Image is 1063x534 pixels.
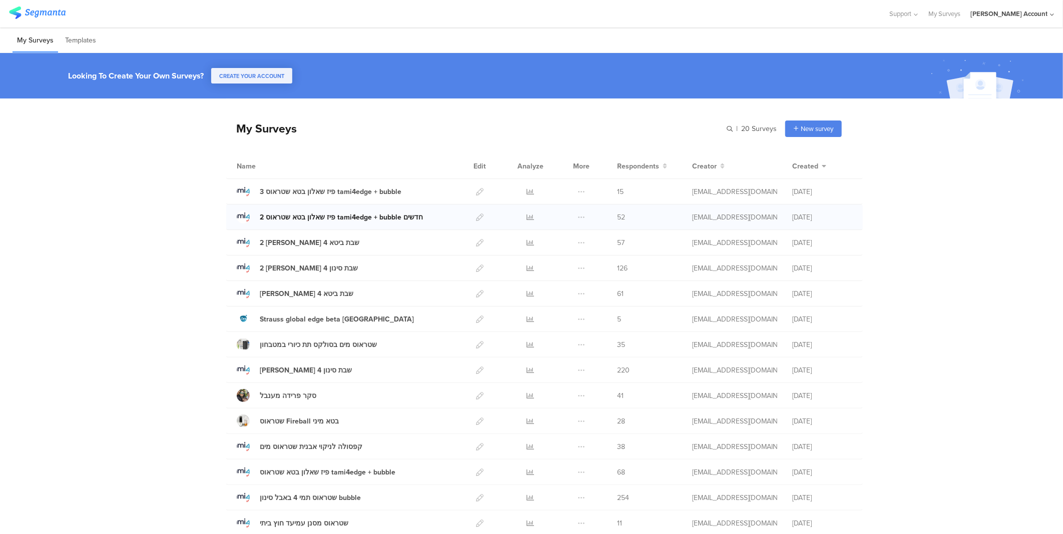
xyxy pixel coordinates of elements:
div: odelya@ifocus-r.com [692,288,777,299]
div: [DATE] [792,365,852,375]
div: 3 פיז שאלון בטא שטראוס tami4edge + bubble [260,186,401,197]
span: 5 [617,314,621,324]
a: Strauss global edge beta [GEOGRAPHIC_DATA] [237,312,414,325]
div: שטראוס תמי 4 שבת ביטא [260,288,353,299]
a: [PERSON_NAME] 4 שבת סינון [237,363,352,376]
div: My Surveys [226,120,297,137]
span: 35 [617,339,625,350]
div: [DATE] [792,288,852,299]
div: [DATE] [792,467,852,477]
a: 2 [PERSON_NAME] 4 שבת סינון [237,261,358,274]
div: [DATE] [792,441,852,452]
div: odelya@ifocus-r.com [692,416,777,426]
div: [DATE] [792,492,852,503]
div: odelya@ifocus-r.com [692,339,777,350]
div: odelya@ifocus-r.com [692,263,777,273]
div: פיז שאלון בטא שטראוס tami4edge + bubble [260,467,395,477]
div: Analyze [515,153,546,178]
a: שטראוס מסנן עמיעד חוץ ביתי [237,516,348,529]
a: שטראוס Fireball בטא מיני [237,414,339,427]
button: Respondents [617,161,667,171]
span: New survey [801,124,833,133]
span: 126 [617,263,628,273]
div: [DATE] [792,339,852,350]
div: [DATE] [792,212,852,222]
div: odelya@ifocus-r.com [692,518,777,528]
button: Creator [692,161,725,171]
div: Looking To Create Your Own Surveys? [68,70,204,81]
div: odelya@ifocus-r.com [692,492,777,503]
a: שטראוס מים בסולקס תת כיורי במטבחון [237,338,377,351]
span: 57 [617,237,625,248]
a: [PERSON_NAME] 4 שבת ביטא [237,287,353,300]
div: 2 שטראוס תמי 4 שבת ביטא [260,237,359,248]
span: 20 Surveys [741,123,777,134]
div: [DATE] [792,237,852,248]
div: שטראוס תמי 4 באבל סינון bubble [260,492,361,503]
button: Created [792,161,826,171]
div: Strauss global edge beta Australia [260,314,414,324]
span: 15 [617,186,624,197]
a: קפסולה לניקוי אבנית שטראוס מים [237,440,362,453]
div: [DATE] [792,390,852,401]
div: סקר פרידה מענבל [260,390,316,401]
div: שטראוס מסנן עמיעד חוץ ביתי [260,518,348,528]
div: odelya@ifocus-r.com [692,186,777,197]
div: שטראוס מים בסולקס תת כיורי במטבחון [260,339,377,350]
div: קפסולה לניקוי אבנית שטראוס מים [260,441,362,452]
div: [DATE] [792,186,852,197]
a: 3 פיז שאלון בטא שטראוס tami4edge + bubble [237,185,401,198]
div: [DATE] [792,314,852,324]
span: 61 [617,288,624,299]
a: פיז שאלון בטא שטראוס tami4edge + bubble [237,465,395,478]
img: segmanta logo [9,6,66,19]
span: 38 [617,441,625,452]
span: 11 [617,518,622,528]
div: Edit [469,153,490,178]
div: [DATE] [792,263,852,273]
div: odelya@ifocus-r.com [692,467,777,477]
span: Created [792,161,818,171]
div: odelya@ifocus-r.com [692,441,777,452]
div: 2 שטראוס תמי 4 שבת סינון [260,263,358,273]
div: [DATE] [792,416,852,426]
span: 52 [617,212,625,222]
div: 2 פיז שאלון בטא שטראוס tami4edge + bubble חדשים [260,212,423,222]
div: More [571,153,592,178]
img: create_account_image.svg [927,56,1030,101]
span: 220 [617,365,630,375]
span: | [735,123,739,134]
div: [DATE] [792,518,852,528]
a: 2 [PERSON_NAME] 4 שבת ביטא [237,236,359,249]
div: odelya@ifocus-r.com [692,237,777,248]
div: Name [237,161,297,171]
div: שטראוס Fireball בטא מיני [260,416,339,426]
div: odelya@ifocus-r.com [692,365,777,375]
span: 41 [617,390,624,401]
span: CREATE YOUR ACCOUNT [219,72,284,80]
div: [PERSON_NAME] Account [970,9,1047,18]
span: 254 [617,492,629,503]
a: שטראוס תמי 4 באבל סינון bubble [237,491,361,504]
div: odelya@ifocus-r.com [692,314,777,324]
a: 2 פיז שאלון בטא שטראוס tami4edge + bubble חדשים [237,210,423,223]
div: שטראוס תמי 4 שבת סינון [260,365,352,375]
span: Support [890,9,912,18]
div: odelya@ifocus-r.com [692,390,777,401]
div: odelya@ifocus-r.com [692,212,777,222]
span: 68 [617,467,625,477]
button: CREATE YOUR ACCOUNT [211,68,292,83]
span: Respondents [617,161,659,171]
span: Creator [692,161,717,171]
li: My Surveys [13,29,58,52]
li: Templates [61,29,101,52]
a: סקר פרידה מענבל [237,389,316,402]
span: 28 [617,416,625,426]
